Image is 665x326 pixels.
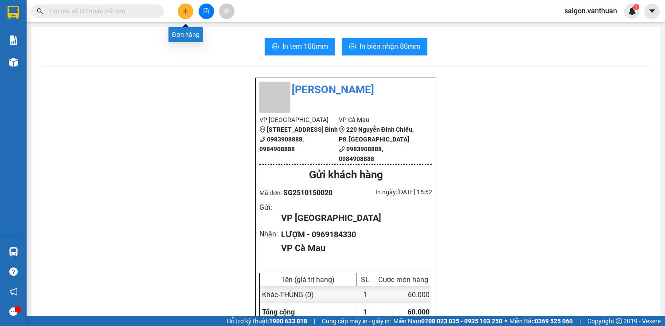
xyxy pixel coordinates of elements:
button: printerIn biên nhận 80mm [342,38,427,55]
span: search [37,8,43,14]
span: caret-down [648,7,656,15]
b: 220 Nguyễn Đình Chiểu, P8, [GEOGRAPHIC_DATA] [339,126,414,143]
span: Miền Bắc [509,316,573,326]
div: Gửi : [259,202,281,213]
strong: 1900 633 818 [269,318,307,325]
span: printer [349,43,356,51]
span: message [9,307,18,316]
div: Cước món hàng [376,275,430,284]
span: copyright [616,318,622,324]
span: Hỗ trợ kỹ thuật: [227,316,307,326]
div: 0969184330 [105,29,176,41]
button: printerIn tem 100mm [265,38,335,55]
img: logo-vxr [8,6,19,19]
div: VP [GEOGRAPHIC_DATA] [281,211,425,225]
button: aim [219,4,235,19]
span: printer [272,43,279,51]
b: 0983908888, 0984908888 [259,136,304,153]
div: LƯỢM - 0969184330 [281,228,425,241]
span: saigon.vanthuan [557,5,624,16]
span: phone [339,146,345,152]
span: Tổng cộng [262,308,295,316]
div: Mã đơn: [259,187,346,198]
span: CR : [7,47,20,57]
span: Miền Nam [393,316,502,326]
span: Cung cấp máy in - giấy in: [322,316,391,326]
div: Nhận : [259,228,281,240]
span: aim [223,8,230,14]
span: 1 [363,308,367,316]
span: notification [9,287,18,296]
img: icon-new-feature [628,7,636,15]
span: environment [339,126,345,133]
span: file-add [203,8,209,14]
span: question-circle [9,267,18,276]
span: SL [94,62,106,74]
div: 60.000 [374,286,432,303]
span: Nhận: [105,8,125,18]
input: Tìm tên, số ĐT hoặc mã đơn [49,6,153,16]
div: Tên (giá trị hàng) [262,275,354,284]
span: 60.000 [407,308,430,316]
b: [STREET_ADDRESS] Bình [267,126,338,133]
strong: 0369 525 060 [535,318,573,325]
span: environment [259,126,266,133]
button: file-add [199,4,214,19]
span: In biên nhận 80mm [360,41,420,52]
div: Cà Mau [105,8,176,18]
li: VP Cà Mau [339,115,418,125]
li: [PERSON_NAME] [259,82,432,98]
div: Tên hàng: THÙNG ( : 1 ) [8,63,176,74]
div: In ngày: [DATE] 15:52 [346,187,432,197]
b: 0983908888, 0984908888 [339,145,383,162]
button: plus [178,4,193,19]
img: warehouse-icon [9,58,18,67]
img: warehouse-icon [9,247,18,256]
span: Khác - THÙNG (0) [262,291,314,299]
strong: 0708 023 035 - 0935 103 250 [421,318,502,325]
span: Gửi: [8,8,21,17]
span: phone [259,136,266,142]
div: [GEOGRAPHIC_DATA] [8,8,98,27]
div: SL [359,275,372,284]
button: caret-down [644,4,660,19]
span: ⚪️ [505,319,507,323]
img: solution-icon [9,35,18,45]
span: | [579,316,581,326]
li: VP [GEOGRAPHIC_DATA] [259,115,339,125]
span: SG2510150020 [283,189,332,197]
span: | [314,316,315,326]
sup: 1 [633,4,639,10]
div: 1 [356,286,374,303]
div: Đơn hàng [168,27,203,42]
div: Gửi khách hàng [259,167,432,184]
div: LƯỢM [105,18,176,29]
span: In tem 100mm [282,41,328,52]
div: VP Cà Mau [281,241,425,255]
div: 60.000 [7,47,100,57]
span: 1 [634,4,638,10]
span: plus [183,8,189,14]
